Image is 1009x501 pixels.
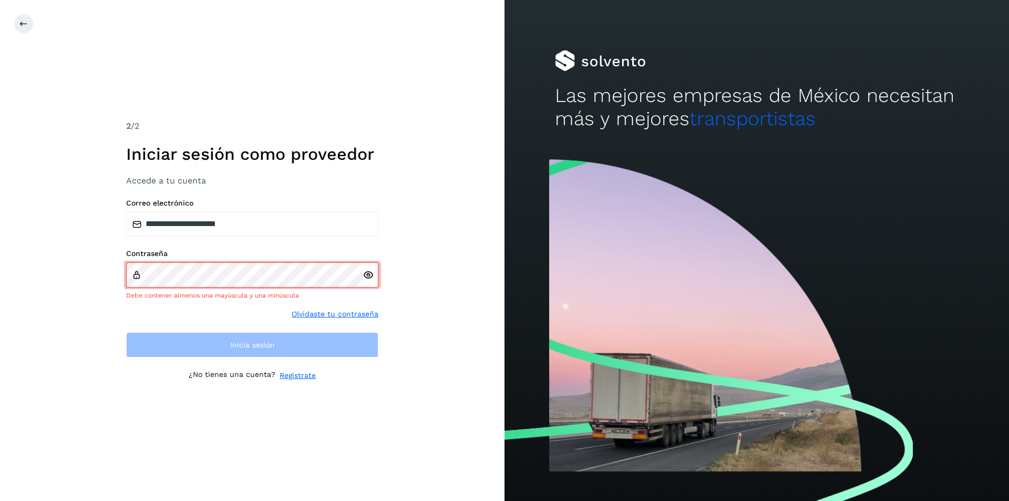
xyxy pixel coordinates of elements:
[280,370,316,381] a: Regístrate
[126,332,378,357] button: Inicia sesión
[126,120,378,132] div: /2
[126,121,131,131] span: 2
[689,107,816,130] span: transportistas
[230,341,275,349] span: Inicia sesión
[126,199,378,208] label: Correo electrónico
[126,176,378,186] h3: Accede a tu cuenta
[189,370,275,381] p: ¿No tienes una cuenta?
[126,144,378,164] h1: Iniciar sesión como proveedor
[126,291,378,300] div: Debe contener almenos una mayúscula y una minúscula
[126,249,378,258] label: Contraseña
[555,84,959,131] h2: Las mejores empresas de México necesitan más y mejores
[292,309,378,320] a: Olvidaste tu contraseña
